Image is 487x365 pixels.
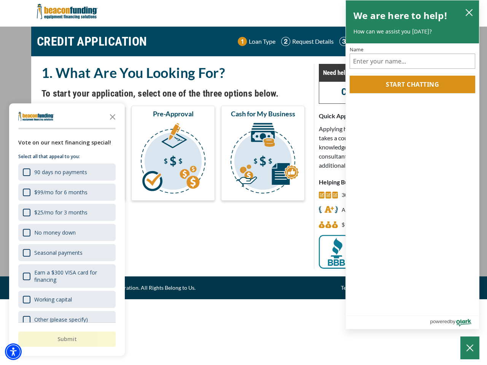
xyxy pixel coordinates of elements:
button: Close the survey [105,109,120,124]
span: powered [430,317,450,326]
p: A+ Rating With BBB [342,205,389,214]
p: Request Details [292,37,334,46]
div: Vote on our next financing special! [18,138,116,147]
button: Close Chatbox [460,336,479,359]
p: Need help with the application? [323,68,446,77]
div: Earn a $300 VISA card for financing [34,269,111,283]
p: How can we assist you [DATE]? [353,28,471,35]
a: Terms of Use [341,283,371,292]
div: 90 days no payments [34,168,87,176]
label: Name [350,47,475,52]
button: Start chatting [350,76,475,93]
div: $99/mo for 6 months [18,184,116,201]
div: 90 days no payments [18,163,116,181]
p: $1,836,212,621 in Financed Equipment [342,220,414,229]
div: Seasonal payments [18,244,116,261]
div: Seasonal payments [34,249,83,256]
button: Cash for My Business [221,106,305,201]
span: Cash for My Business [231,109,295,118]
a: Powered by Olark [430,316,479,329]
h1: CREDIT APPLICATION [37,30,147,52]
a: call (847) 897-2499 [341,86,428,97]
img: Cash for My Business [223,121,303,197]
div: No money down [18,224,116,241]
img: Step 2 [281,37,290,46]
h4: To start your application, select one of the three options below. [41,87,305,100]
div: Survey [9,103,125,356]
h2: 1. What Are You Looking For? [41,64,305,81]
img: Step 3 [339,37,349,46]
button: close chatbox [463,7,475,17]
img: Company logo [18,112,54,121]
img: Pre-Approval [133,121,213,197]
h2: We are here to help! [353,8,447,23]
div: Accessibility Menu [5,343,22,360]
span: by [450,317,455,326]
div: $25/mo for 3 months [18,204,116,221]
img: BBB Acredited Business and SSL Protection [319,235,450,269]
div: Other (please specify) [18,311,116,328]
div: $25/mo for 3 months [34,209,88,216]
div: Other (please specify) [34,316,88,323]
button: Pre-Approval [131,106,215,201]
p: Applying has no cost or commitment and only takes a couple of minutes to complete. Our knowledgea... [319,124,450,170]
button: Submit [18,332,116,347]
input: Name [350,54,475,69]
div: $99/mo for 6 months [34,189,88,196]
p: 30,708 Deals Approved [342,190,397,200]
span: Pre-Approval [153,109,194,118]
p: Helping Businesses Grow for Over Years [319,178,450,187]
div: Working capital [18,291,116,308]
p: Select all that appeal to you: [18,153,116,160]
div: No money down [34,229,76,236]
div: Working capital [34,296,72,303]
p: Quick Application - Fast Response [319,111,450,121]
p: Loan Type [249,37,275,46]
div: Earn a $300 VISA card for financing [18,264,116,288]
img: Step 1 [238,37,247,46]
